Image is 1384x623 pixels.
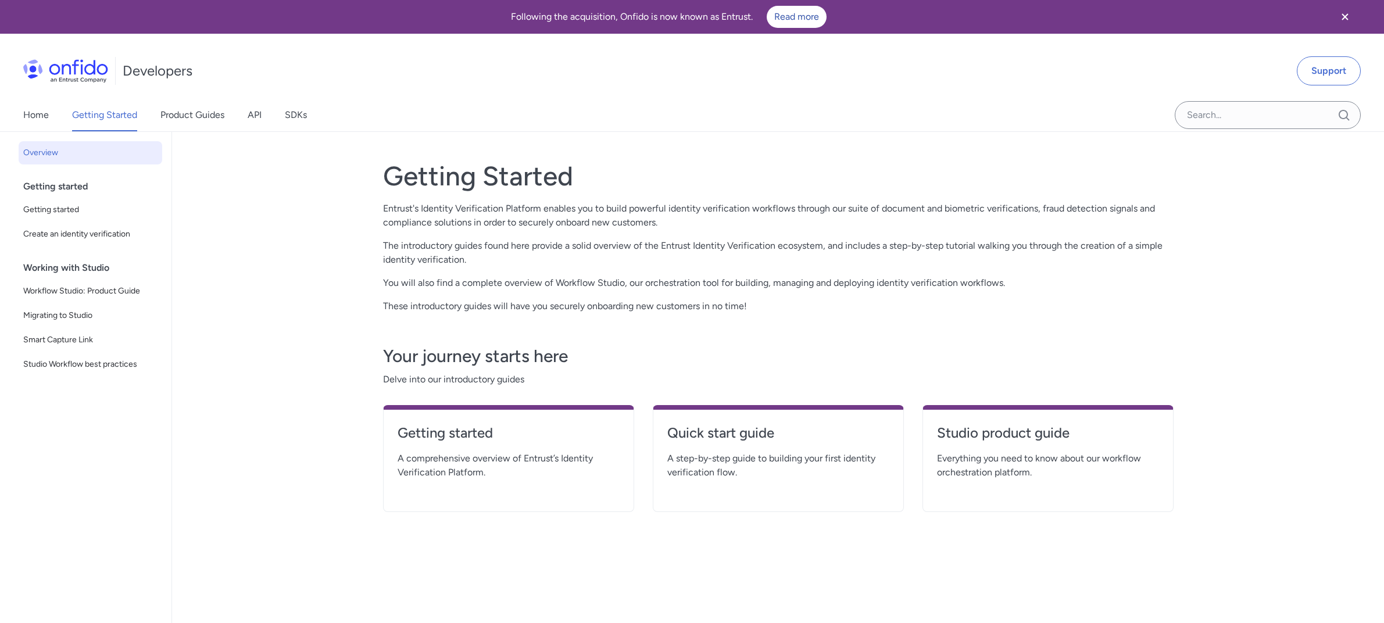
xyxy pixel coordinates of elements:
[398,424,620,442] h4: Getting started
[14,6,1324,28] div: Following the acquisition, Onfido is now known as Entrust.
[937,424,1159,452] a: Studio product guide
[23,175,167,198] div: Getting started
[667,424,889,442] h4: Quick start guide
[383,299,1174,313] p: These introductory guides will have you securely onboarding new customers in no time!
[383,160,1174,192] h1: Getting Started
[19,223,162,246] a: Create an identity verification
[19,304,162,327] a: Migrating to Studio
[383,276,1174,290] p: You will also find a complete overview of Workflow Studio, our orchestration tool for building, m...
[667,452,889,479] span: A step-by-step guide to building your first identity verification flow.
[19,353,162,376] a: Studio Workflow best practices
[19,280,162,303] a: Workflow Studio: Product Guide
[248,99,262,131] a: API
[1175,101,1361,129] input: Onfido search input field
[23,59,108,83] img: Onfido Logo
[398,452,620,479] span: A comprehensive overview of Entrust’s Identity Verification Platform.
[937,424,1159,442] h4: Studio product guide
[667,424,889,452] a: Quick start guide
[23,333,158,347] span: Smart Capture Link
[23,99,49,131] a: Home
[383,345,1174,368] h3: Your journey starts here
[383,202,1174,230] p: Entrust's Identity Verification Platform enables you to build powerful identity verification work...
[23,227,158,241] span: Create an identity verification
[1324,2,1367,31] button: Close banner
[19,141,162,164] a: Overview
[285,99,307,131] a: SDKs
[23,146,158,160] span: Overview
[19,198,162,221] a: Getting started
[383,239,1174,267] p: The introductory guides found here provide a solid overview of the Entrust Identity Verification ...
[767,6,827,28] a: Read more
[23,284,158,298] span: Workflow Studio: Product Guide
[19,328,162,352] a: Smart Capture Link
[1338,10,1352,24] svg: Close banner
[123,62,192,80] h1: Developers
[937,452,1159,479] span: Everything you need to know about our workflow orchestration platform.
[23,203,158,217] span: Getting started
[1297,56,1361,85] a: Support
[160,99,224,131] a: Product Guides
[23,357,158,371] span: Studio Workflow best practices
[383,373,1174,386] span: Delve into our introductory guides
[398,424,620,452] a: Getting started
[23,256,167,280] div: Working with Studio
[72,99,137,131] a: Getting Started
[23,309,158,323] span: Migrating to Studio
